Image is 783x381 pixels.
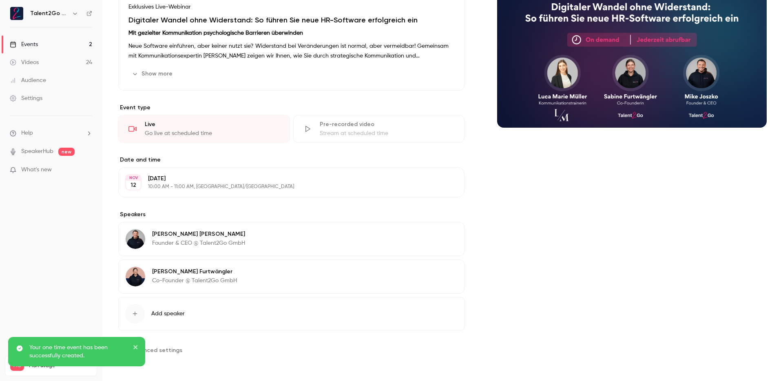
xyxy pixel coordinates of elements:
[148,175,421,183] p: [DATE]
[128,30,303,36] strong: Mit gezielter Kommunikation psychologische Barrieren überwinden
[82,166,92,174] iframe: Noticeable Trigger
[10,58,39,66] div: Videos
[118,210,464,219] label: Speakers
[118,343,187,357] button: Advanced settings
[118,343,464,357] section: Advanced settings
[128,2,454,12] p: Exklusives Live-Webinar
[118,259,464,294] div: Sabine Furtwängler[PERSON_NAME] FurtwänglerCo-Founder @ Talent2Go GmbH
[126,175,141,181] div: NOV
[293,115,465,143] div: Pre-recorded videoStream at scheduled time
[29,343,127,360] p: Your one time event has been successfully created.
[21,129,33,137] span: Help
[126,267,145,286] img: Sabine Furtwängler
[148,184,421,190] p: 10:00 AM - 11:00 AM, [GEOGRAPHIC_DATA]/[GEOGRAPHIC_DATA]
[10,40,38,49] div: Events
[145,129,280,137] div: Go live at scheduled time
[21,147,53,156] a: SpeakerHub
[130,181,136,189] p: 12
[151,310,185,318] span: Add speaker
[128,67,177,80] button: Show more
[133,343,139,353] button: close
[58,148,75,156] span: new
[118,297,464,330] button: Add speaker
[10,94,42,102] div: Settings
[145,120,280,128] div: Live
[10,129,92,137] li: help-dropdown-opener
[126,229,145,249] img: Mike Joszko
[152,230,245,238] p: [PERSON_NAME] [PERSON_NAME]
[320,129,455,137] div: Stream at scheduled time
[130,346,182,354] span: Advanced settings
[118,156,464,164] label: Date and time
[10,7,23,20] img: Talent2Go GmbH
[21,166,52,174] span: What's new
[118,104,464,112] p: Event type
[118,115,290,143] div: LiveGo live at scheduled time
[128,41,454,61] p: Neue Software einführen, aber keiner nutzt sie? Widerstand bei Veränderungen ist normal, aber ver...
[320,120,455,128] div: Pre-recorded video
[10,76,46,84] div: Audience
[152,268,237,276] p: [PERSON_NAME] Furtwängler
[152,239,245,247] p: Founder & CEO @ Talent2Go GmbH
[128,15,454,25] h1: Digitaler Wandel ohne Widerstand: So führen Sie neue HR-Software erfolgreich ein
[152,277,237,285] p: Co-Founder @ Talent2Go GmbH
[118,222,464,256] div: Mike Joszko[PERSON_NAME] [PERSON_NAME]Founder & CEO @ Talent2Go GmbH
[30,9,69,18] h6: Talent2Go GmbH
